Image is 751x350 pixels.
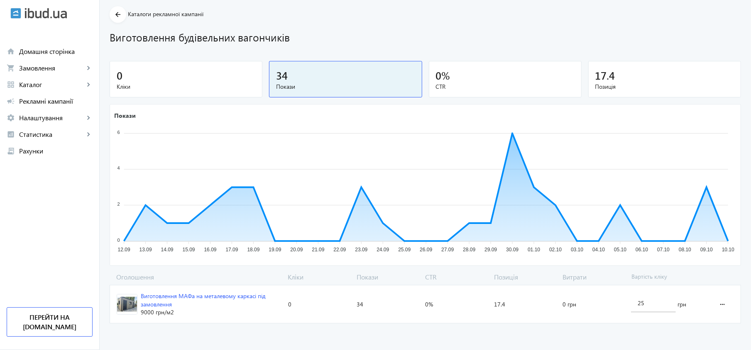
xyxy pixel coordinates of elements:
span: Налаштування [19,114,84,122]
a: Перейти на [DOMAIN_NAME] [7,307,93,337]
text: Покази [114,112,136,120]
tspan: 02.10 [549,247,562,253]
tspan: 26.09 [420,247,432,253]
mat-icon: more_horiz [717,294,727,314]
span: Рекламні кампанії [19,97,93,105]
span: 0 [436,68,442,82]
span: 0% [425,300,433,309]
span: 34 [276,68,288,82]
tspan: 13.09 [139,247,152,253]
span: Позиція [491,272,560,282]
tspan: 18.09 [247,247,260,253]
span: 34 [357,300,363,309]
span: Покази [276,83,415,91]
mat-icon: campaign [7,97,15,105]
span: % [442,68,450,82]
span: Покази [353,272,422,282]
tspan: 17.09 [226,247,238,253]
mat-icon: keyboard_arrow_right [84,80,93,89]
tspan: 06.10 [636,247,648,253]
mat-icon: analytics [7,130,15,139]
span: Каталоги рекламної кампанії [128,10,203,18]
span: Статистика [19,130,84,139]
tspan: 19.09 [269,247,281,253]
tspan: 23.09 [355,247,367,253]
h1: Виготовлення будівельних вагончиків [110,30,741,44]
span: Кліки [284,272,353,282]
mat-icon: arrow_back [113,10,123,20]
span: Каталог [19,80,84,89]
span: Замовлення [19,64,84,72]
tspan: 24.09 [377,247,389,253]
tspan: 07.10 [657,247,670,253]
span: Позиція [595,83,734,91]
img: ibud_text.svg [25,8,67,19]
tspan: 01.10 [528,247,540,253]
span: грн [678,300,686,309]
tspan: 09.10 [700,247,713,253]
span: Кліки [117,83,255,91]
mat-icon: settings [7,114,15,122]
span: 0 [117,68,122,82]
tspan: 30.09 [506,247,519,253]
tspan: 04.10 [592,247,605,253]
mat-icon: grid_view [7,80,15,89]
tspan: 15.09 [183,247,195,253]
span: 17.4 [494,300,505,309]
tspan: 14.09 [161,247,174,253]
span: 17.4 [595,68,615,82]
tspan: 21.09 [312,247,324,253]
mat-icon: home [7,47,15,56]
tspan: 28.09 [463,247,475,253]
span: Рахунки [19,147,93,155]
tspan: 05.10 [614,247,626,253]
tspan: 29.09 [484,247,497,253]
img: ibud.svg [10,8,21,19]
span: Домашня сторінка [19,47,93,56]
img: 249226793538cc94910192884684853-cd9e96d99e.jpg [117,294,137,314]
tspan: 22.09 [333,247,346,253]
span: Витрати [560,272,629,282]
mat-icon: keyboard_arrow_right [84,130,93,139]
tspan: 08.10 [679,247,691,253]
tspan: 10.10 [722,247,734,253]
span: CTR [436,83,575,91]
mat-icon: receipt_long [7,147,15,155]
tspan: 4 [117,166,120,171]
tspan: 03.10 [571,247,583,253]
mat-icon: keyboard_arrow_right [84,64,93,72]
tspan: 16.09 [204,247,217,253]
span: Оголошення [110,272,284,282]
div: Виготовлення МАФа на металевому каркасі під замовлення [141,292,281,308]
tspan: 25.09 [398,247,411,253]
span: 0 грн [563,300,576,309]
tspan: 27.09 [441,247,454,253]
tspan: 12.09 [118,247,130,253]
tspan: 0 [117,238,120,243]
tspan: 20.09 [290,247,303,253]
tspan: 6 [117,130,120,135]
tspan: 2 [117,202,120,207]
span: CTR [422,272,491,282]
mat-icon: keyboard_arrow_right [84,114,93,122]
mat-icon: shopping_cart [7,64,15,72]
div: 9000 грн /м2 [141,308,281,316]
span: Вартість кліку [628,272,709,282]
span: 0 [288,300,291,309]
